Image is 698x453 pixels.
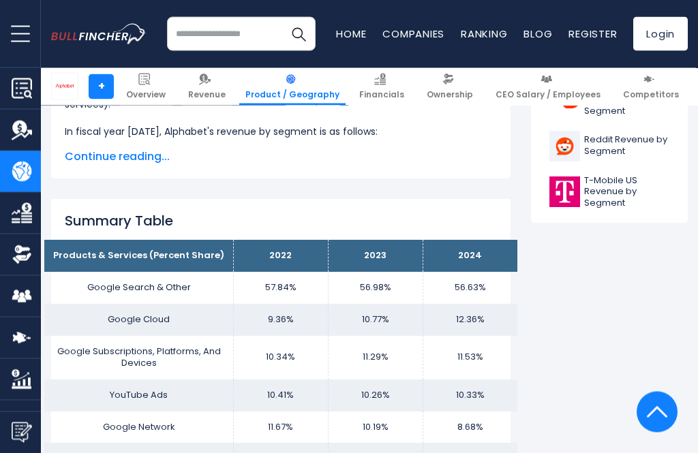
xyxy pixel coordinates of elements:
button: Search [282,17,316,51]
a: Reddit Revenue by Segment [541,128,678,166]
td: 10.33% [423,380,517,412]
p: In fiscal year [DATE], Alphabet's revenue by segment is as follows: [65,124,497,140]
th: Products & Services (Percent Share) [44,240,234,272]
a: Register [568,27,617,41]
a: Competitors [617,68,685,106]
td: 10.19% [328,412,423,444]
a: Home [336,27,366,41]
td: 8.68% [423,412,517,444]
td: 12.36% [423,304,517,337]
h2: Summary Table [65,213,497,230]
span: Reddit Revenue by Segment [584,135,669,158]
a: T-Mobile US Revenue by Segment [541,172,678,214]
span: Ownership [427,89,473,100]
a: + [89,74,114,99]
img: GOOGL logo [52,74,78,99]
a: Login [633,17,688,51]
td: 10.77% [328,304,423,337]
td: Google Subscriptions, Platforms, And Devices [44,337,234,380]
th: 2023 [328,240,423,272]
td: 10.34% [234,337,329,380]
span: Revenue [188,89,226,100]
td: 57.84% [234,272,329,304]
a: Ranking [461,27,507,41]
img: RDDT logo [549,131,580,162]
td: 11.29% [328,337,423,380]
span: Product / Geography [245,89,339,100]
img: TMUS logo [549,177,580,208]
span: Continue reading... [65,149,497,166]
td: 56.98% [328,272,423,304]
a: Revenue [182,68,232,106]
td: Google Search & Other [44,272,234,304]
span: CEO Salary / Employees [496,89,601,100]
span: T-Mobile US Revenue by Segment [584,176,669,210]
span: Overview [126,89,166,100]
th: 2022 [234,240,329,272]
span: DoorDash Revenue by Segment [584,83,669,118]
a: Financials [353,68,410,106]
img: Ownership [12,245,32,265]
td: YouTube Ads [44,380,234,412]
td: 10.26% [328,380,423,412]
a: Blog [523,27,552,41]
td: 11.67% [234,412,329,444]
td: Google Network [44,412,234,444]
span: Competitors [623,89,679,100]
td: Google Cloud [44,304,234,337]
td: 56.63% [423,272,517,304]
span: Financials [359,89,404,100]
td: 10.41% [234,380,329,412]
td: 11.53% [423,337,517,380]
a: Ownership [421,68,479,106]
a: CEO Salary / Employees [489,68,607,106]
img: bullfincher logo [51,24,147,44]
a: Overview [120,68,172,106]
a: Product / Geography [239,68,346,106]
th: 2024 [423,240,517,272]
td: 9.36% [234,304,329,337]
a: Companies [382,27,444,41]
a: Go to homepage [51,24,167,44]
